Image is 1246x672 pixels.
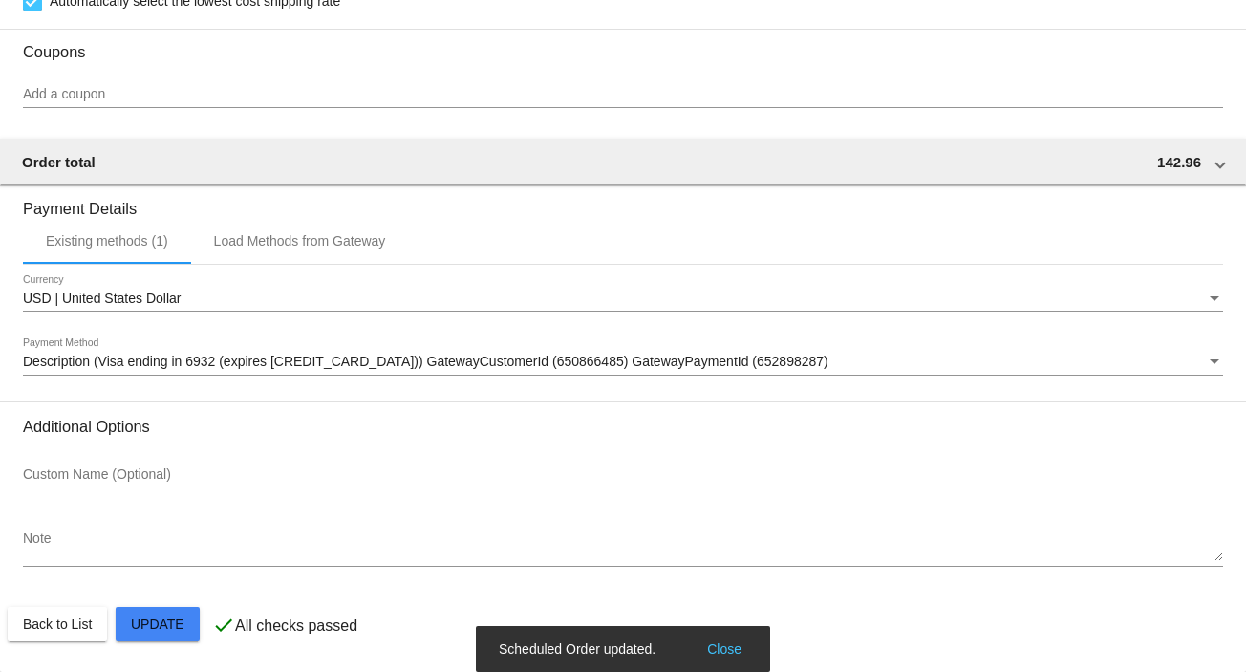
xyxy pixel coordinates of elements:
[23,185,1223,218] h3: Payment Details
[214,233,386,249] div: Load Methods from Gateway
[23,617,92,632] span: Back to List
[701,639,747,659] button: Close
[499,639,747,659] simple-snack-bar: Scheduled Order updated.
[23,292,1223,307] mat-select: Currency
[23,29,1223,61] h3: Coupons
[235,618,357,635] p: All checks passed
[23,467,195,483] input: Custom Name (Optional)
[23,355,1223,370] mat-select: Payment Method
[8,607,107,641] button: Back to List
[23,354,828,369] span: Description (Visa ending in 6932 (expires [CREDIT_CARD_DATA])) GatewayCustomerId (650866485) Gate...
[46,233,168,249] div: Existing methods (1)
[23,418,1223,436] h3: Additional Options
[212,614,235,637] mat-icon: check
[22,154,96,170] span: Order total
[23,291,181,306] span: USD | United States Dollar
[116,607,200,641] button: Update
[1157,154,1201,170] span: 142.96
[131,617,184,632] span: Update
[23,87,1223,102] input: Add a coupon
